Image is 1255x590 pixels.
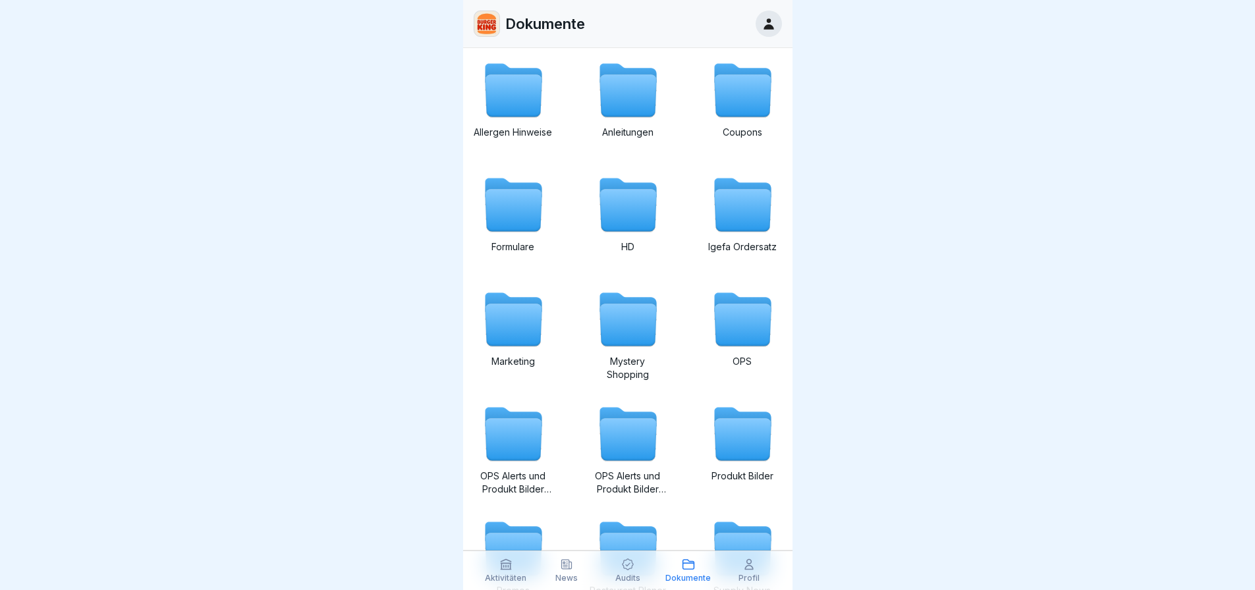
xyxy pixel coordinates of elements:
p: Audits [615,574,640,583]
p: Profil [739,574,760,583]
a: OPS [703,288,782,381]
a: OPS Alerts und Produkt Bilder Standard [588,402,667,496]
a: Produkt Bilder [703,402,782,496]
p: Aktivitäten [485,574,526,583]
p: OPS Alerts und Produkt Bilder Standard [588,469,667,496]
a: Marketing [474,288,553,381]
a: Coupons [703,59,782,152]
p: OPS Alerts und Produkt Bilder Promo [474,469,553,496]
p: Dokumente [665,574,711,583]
p: HD [588,240,667,254]
a: HD [588,173,667,267]
a: Formulare [474,173,553,267]
p: Coupons [703,126,782,139]
p: Formulare [474,240,553,254]
p: Allergen Hinweise [474,126,553,139]
p: OPS [703,355,782,368]
a: Allergen Hinweise [474,59,553,152]
a: Mystery Shopping [588,288,667,381]
p: Anleitungen [588,126,667,139]
p: Marketing [474,355,553,368]
p: Mystery Shopping [588,355,667,381]
p: News [555,574,578,583]
a: OPS Alerts und Produkt Bilder Promo [474,402,553,496]
a: Igefa Ordersatz [703,173,782,267]
p: Dokumente [505,15,585,32]
img: w2f18lwxr3adf3talrpwf6id.png [474,11,499,36]
a: Anleitungen [588,59,667,152]
p: Igefa Ordersatz [703,240,782,254]
p: Produkt Bilder [703,469,782,483]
